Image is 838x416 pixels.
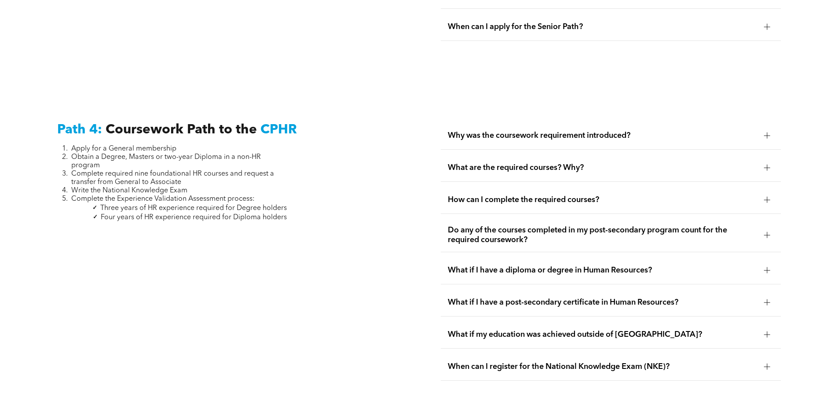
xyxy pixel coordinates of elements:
span: What if my education was achieved outside of [GEOGRAPHIC_DATA]? [448,330,757,339]
span: Complete required nine foundational HR courses and request a transfer from General to Associate [71,170,274,186]
span: Path 4: [57,123,102,136]
span: What if I have a post-secondary certificate in Human Resources? [448,298,757,307]
span: CPHR [260,123,297,136]
span: Three years of HR experience required for Degree holders [100,205,287,212]
span: Do any of the courses completed in my post-secondary program count for the required coursework? [448,225,757,245]
span: Four years of HR experience required for Diploma holders [101,214,287,221]
span: Complete the Experience Validation Assessment process: [71,195,255,202]
span: When can I apply for the Senior Path? [448,22,757,32]
span: Why was the coursework requirement introduced? [448,131,757,140]
span: What are the required courses? Why? [448,163,757,173]
span: What if I have a diploma or degree in Human Resources? [448,265,757,275]
span: Obtain a Degree, Masters or two-year Diploma in a non-HR program [71,154,261,169]
span: Write the National Knowledge Exam [71,187,187,194]
span: Apply for a General membership [71,145,176,152]
span: How can I complete the required courses? [448,195,757,205]
span: Coursework Path to the [106,123,257,136]
span: When can I register for the National Knowledge Exam (NKE)? [448,362,757,372]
